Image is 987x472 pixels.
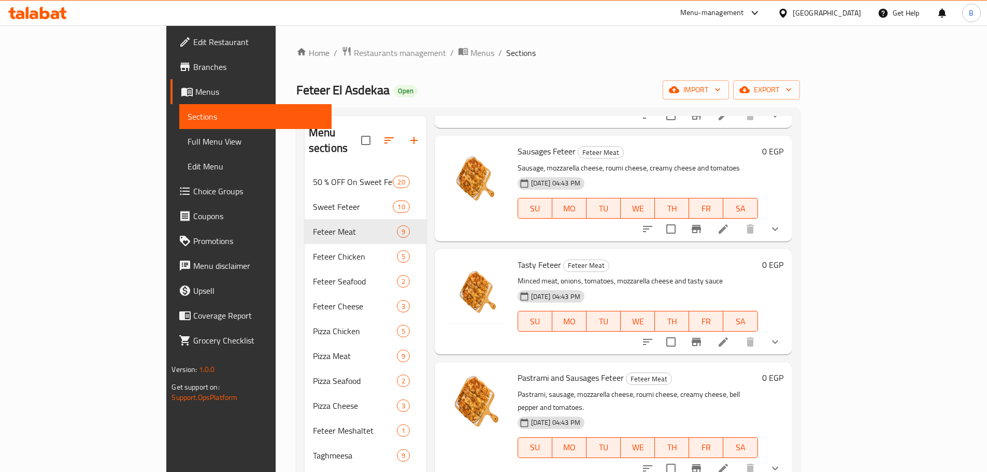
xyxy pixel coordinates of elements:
span: Sections [188,110,323,123]
a: Support.OpsPlatform [171,391,237,404]
div: Feteer Chicken5 [305,244,426,269]
span: TU [591,314,617,329]
span: [DATE] 04:43 PM [527,178,584,188]
span: Coverage Report [193,309,323,322]
div: items [397,399,410,412]
div: 50 % OFF On Sweet Feteer20 [305,169,426,194]
span: SU [522,314,548,329]
button: WE [621,311,655,332]
span: Feteer Meat [626,373,671,385]
span: Open [394,87,418,95]
a: Menus [170,79,331,104]
span: FR [693,440,719,455]
div: Feteer Meshaltet1 [305,418,426,443]
button: FR [689,311,723,332]
span: Sweet Feteer [313,201,393,213]
span: 9 [397,351,409,361]
span: WE [625,201,651,216]
button: MO [552,437,587,458]
span: Select to update [660,218,682,240]
div: items [397,449,410,462]
span: MO [556,201,582,216]
span: Pizza Seafood [313,375,397,387]
span: Branches [193,61,323,73]
span: Feteer Chicken [313,250,397,263]
div: items [397,250,410,263]
a: Grocery Checklist [170,328,331,353]
span: Upsell [193,284,323,297]
span: export [741,83,792,96]
button: SU [518,437,552,458]
span: 5 [397,252,409,262]
span: MO [556,314,582,329]
span: 9 [397,227,409,237]
span: MO [556,440,582,455]
span: 50 % OFF On Sweet Feteer [313,176,393,188]
span: Pizza Chicken [313,325,397,337]
span: Feteer Seafood [313,275,397,288]
button: sort-choices [635,103,660,128]
span: Pizza Cheese [313,399,397,412]
span: Restaurants management [354,47,446,59]
span: Tasty Feteer [518,257,561,273]
div: Feteer Cheese3 [305,294,426,319]
a: Menus [458,46,494,60]
span: 10 [393,202,409,212]
div: Feteer Meat [626,373,672,385]
div: Pizza Seafood2 [305,368,426,393]
img: Sausages Feteer [443,144,509,210]
div: items [397,300,410,312]
span: Pastrami and Sausages Feteer [518,370,624,385]
button: sort-choices [635,330,660,354]
span: Get support on: [171,380,219,394]
span: Choice Groups [193,185,323,197]
h6: 0 EGP [762,370,783,385]
button: TH [655,311,689,332]
span: Taghmeesa [313,449,397,462]
span: Select all sections [355,130,377,151]
div: [GEOGRAPHIC_DATA] [793,7,861,19]
div: Menu-management [680,7,744,19]
button: show more [763,330,788,354]
button: SA [723,437,757,458]
li: / [498,47,502,59]
span: 3 [397,401,409,411]
span: SU [522,201,548,216]
button: show more [763,217,788,241]
a: Edit menu item [717,109,729,122]
h6: 0 EGP [762,144,783,159]
button: Branch-specific-item [684,217,709,241]
div: items [397,375,410,387]
div: items [397,424,410,437]
span: Menus [195,85,323,98]
a: Choice Groups [170,179,331,204]
button: delete [738,103,763,128]
span: SA [727,201,753,216]
span: 2 [397,376,409,386]
button: export [733,80,800,99]
li: / [450,47,454,59]
div: items [393,201,409,213]
span: TH [659,440,685,455]
a: Full Menu View [179,129,331,154]
span: Feteer Cheese [313,300,397,312]
span: 3 [397,302,409,311]
span: 5 [397,326,409,336]
img: Tasty Feteer [443,258,509,324]
button: FR [689,437,723,458]
button: SA [723,311,757,332]
a: Edit menu item [717,223,729,235]
button: delete [738,217,763,241]
span: Promotions [193,235,323,247]
h2: Menu sections [309,125,361,156]
button: Branch-specific-item [684,103,709,128]
div: Feteer Seafood2 [305,269,426,294]
span: WE [625,440,651,455]
a: Coverage Report [170,303,331,328]
span: WE [625,314,651,329]
span: Feteer Meat [564,260,609,271]
span: Feteer El Asdekaa [296,78,390,102]
span: Feteer Meshaltet [313,424,397,437]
